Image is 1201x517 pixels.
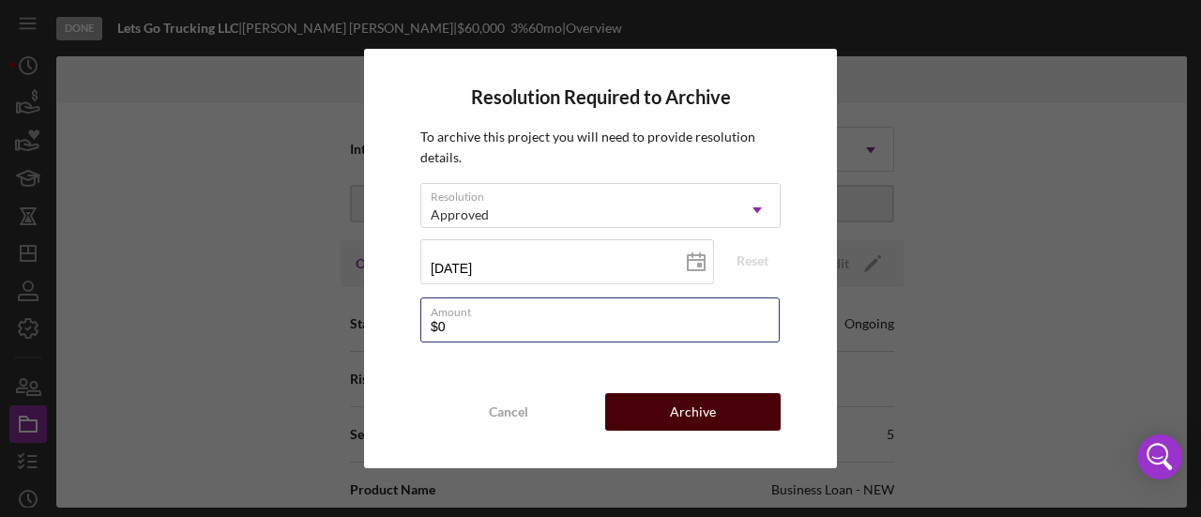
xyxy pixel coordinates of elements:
div: Archive [670,393,716,431]
div: Reset [737,247,768,275]
button: Cancel [420,393,596,431]
button: Reset [724,247,781,275]
h4: Resolution Required to Archive [420,86,781,108]
div: Approved [431,207,489,222]
p: To archive this project you will need to provide resolution details. [420,127,781,169]
div: Open Intercom Messenger [1137,434,1182,479]
div: Cancel [489,393,528,431]
label: Amount [431,298,780,319]
button: Archive [605,393,781,431]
